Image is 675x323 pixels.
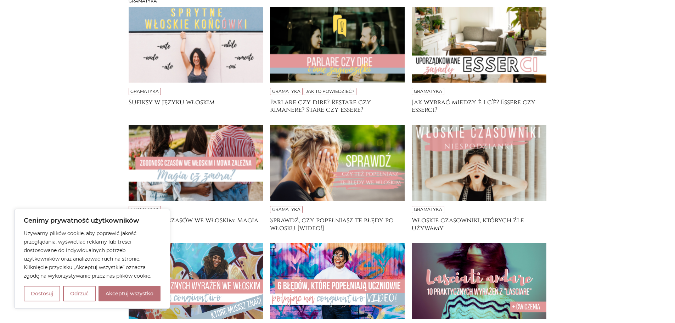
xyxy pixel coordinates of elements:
button: Dostosuj [24,286,60,301]
a: Gramatyka [272,207,300,212]
p: Cenimy prywatność użytkowników [24,216,161,225]
button: Akceptuj wszystko [99,286,161,301]
a: Gramatyka [130,207,159,212]
a: Gramatyka [414,207,442,212]
a: Sufiksy w języku włoskim [129,99,263,113]
a: Zgodność czasów we włoskim: Magia czy zmora? [129,217,263,231]
a: Włoskie czasowniki, których źle używamy [412,217,546,231]
button: Odrzuć [63,286,96,301]
a: Gramatyka [130,89,159,94]
a: Jak to powiedzieć? [306,89,354,94]
a: Gramatyka [414,89,442,94]
a: Sprawdź, czy popełniasz te błędy po włosku [wideo!] [270,217,405,231]
a: Gramatyka [272,89,300,94]
p: Używamy plików cookie, aby poprawić jakość przeglądania, wyświetlać reklamy lub treści dostosowan... [24,229,161,280]
a: Jak wybrać między è i c’è? Essere czy esserci? [412,99,546,113]
a: Parlare czy dire? Restare czy rimanere? Stare czy essere? [270,99,405,113]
